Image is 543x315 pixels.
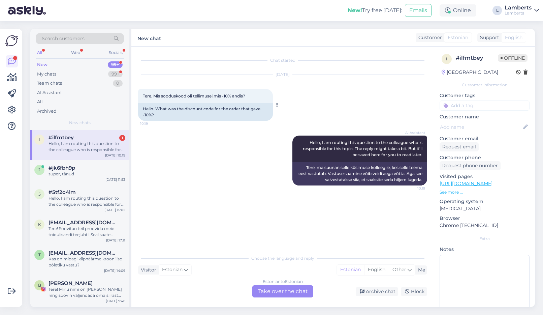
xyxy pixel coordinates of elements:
a: LambertsLamberts [505,5,539,16]
div: My chats [37,71,56,78]
div: Me [415,266,425,274]
a: [URL][DOMAIN_NAME] [440,180,492,187]
div: [DATE] [138,71,427,78]
div: Hello, I am routing this question to the colleague who is responsible for this topic. The reply m... [49,195,125,207]
p: Operating system [440,198,530,205]
p: [MEDICAL_DATA] [440,205,530,212]
div: Request phone number [440,161,501,170]
div: [DATE] 14:09 [104,268,125,273]
div: [DATE] 9:46 [106,298,125,304]
div: Request email [440,142,479,151]
button: Emails [405,4,432,17]
div: Archived [37,108,57,115]
div: Hello. What was the discount code for the order that gave -10%? [138,103,273,121]
div: [DATE] 15:02 [104,207,125,212]
span: Other [392,266,406,273]
span: t [38,252,41,257]
div: Tere! Minu nimi on [PERSON_NAME] ning soovin väljendada oma siirast tunnustust teie toodete kvali... [49,286,125,298]
span: B [38,283,41,288]
div: Estonian to Estonian [263,279,303,285]
span: #jk6fbh9p [49,165,75,171]
div: 99+ [108,71,123,78]
div: Customer [416,34,442,41]
span: English [505,34,522,41]
div: Choose the language and reply [138,255,427,261]
p: Chrome [TECHNICAL_ID] [440,222,530,229]
span: Estonian [448,34,468,41]
div: Lamberts [505,5,532,10]
div: New [37,61,47,68]
input: Add a tag [440,101,530,111]
p: See more ... [440,189,530,195]
span: i [446,56,447,61]
div: Visitor [138,266,156,274]
div: 0 [113,80,123,87]
div: Customer information [440,82,530,88]
div: Socials [107,48,124,57]
span: #5tf2o4lm [49,189,76,195]
span: Hello, I am routing this question to the colleague who is responsible for this topic. The reply m... [303,140,423,157]
span: #ilfmtbey [49,135,74,141]
span: k [38,222,41,227]
div: [DATE] 11:53 [105,177,125,182]
div: L [492,6,502,15]
span: tiina.pahk@mail.ee [49,250,119,256]
div: Block [401,287,427,296]
div: Online [440,4,476,17]
span: Tere. Mis sooduskood oli tellimusel,mis -10% andis? [143,93,245,98]
div: Tere! Soovitan teil proovida meie toidulisandi teejuhti. Seal saate personaalseid soovitusi ja su... [49,226,125,238]
div: Estonian [337,265,364,275]
span: 10:19 [400,186,425,191]
p: Customer name [440,113,530,120]
div: Tere, ma suunan selle küsimuse kolleegile, kes selle teema eest vastutab. Vastuse saamine võib ve... [292,162,427,185]
div: 99+ [108,61,123,68]
p: Customer tags [440,92,530,99]
span: i [39,137,40,142]
span: 5 [38,192,41,197]
input: Add name [440,123,522,131]
div: # ilfmtbey [456,54,498,62]
div: Try free [DATE]: [348,6,402,15]
span: Estonian [162,266,183,274]
div: [DATE] 10:19 [105,153,125,158]
div: super, tänud [49,171,125,177]
div: 1 [119,135,125,141]
div: Extra [440,236,530,242]
p: Browser [440,215,530,222]
label: New chat [137,33,161,42]
span: Brigita [49,280,93,286]
span: kai@lambertseesti.ee [49,220,119,226]
div: Take over the chat [252,285,313,297]
p: Customer phone [440,154,530,161]
div: Lamberts [505,10,532,16]
span: New chats [69,120,91,126]
span: AI Assistant [400,130,425,135]
div: Kas on midagi kilpnäärme kroonilise põletiku vastu? [49,256,125,268]
img: Askly Logo [5,34,18,47]
b: New! [348,7,362,13]
div: Hello, I am routing this question to the colleague who is responsible for this topic. The reply m... [49,141,125,153]
div: [DATE] 17:11 [106,238,125,243]
p: Notes [440,246,530,253]
p: Customer email [440,135,530,142]
div: Archive chat [356,287,398,296]
span: j [38,167,40,172]
div: English [364,265,389,275]
div: All [36,48,43,57]
div: All [37,98,43,105]
div: AI Assistant [37,89,62,96]
span: Offline [498,54,528,62]
div: [GEOGRAPHIC_DATA] [442,69,498,76]
span: 10:19 [140,121,165,126]
div: Team chats [37,80,62,87]
span: Search customers [42,35,85,42]
p: Visited pages [440,173,530,180]
div: Chat started [138,57,427,63]
div: Web [70,48,82,57]
div: Support [477,34,499,41]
